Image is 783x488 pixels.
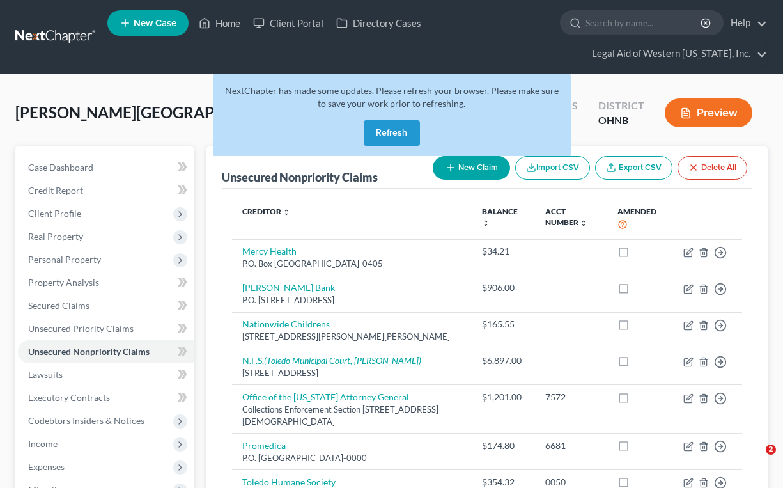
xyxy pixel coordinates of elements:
i: unfold_more [482,219,490,227]
a: [PERSON_NAME] Bank [242,282,335,293]
span: New Case [134,19,176,28]
i: unfold_more [283,209,290,216]
div: $906.00 [482,281,525,294]
a: Toledo Humane Society [242,476,336,487]
a: Acct Number unfold_more [545,207,587,227]
div: $34.21 [482,245,525,258]
div: $174.80 [482,439,525,452]
span: Credit Report [28,185,83,196]
div: District [598,98,644,113]
a: Directory Cases [330,12,428,35]
span: Case Dashboard [28,162,93,173]
a: Export CSV [595,156,672,180]
span: Codebtors Insiders & Notices [28,415,144,426]
span: Expenses [28,461,65,472]
span: 2 [766,445,776,455]
div: 6681 [545,439,597,452]
div: $1,201.00 [482,391,525,404]
span: Lawsuits [28,369,63,380]
div: Unsecured Nonpriority Claims [222,169,378,185]
span: Executory Contracts [28,392,110,403]
span: NextChapter has made some updates. Please refresh your browser. Please make sure to save your wor... [225,85,559,109]
span: Personal Property [28,254,101,265]
span: Unsecured Nonpriority Claims [28,346,150,357]
button: Preview [665,98,752,127]
span: Client Profile [28,208,81,219]
div: 7572 [545,391,597,404]
a: Case Dashboard [18,156,194,179]
a: Property Analysis [18,271,194,294]
input: Search by name... [585,11,702,35]
iframe: Intercom live chat [740,445,770,475]
a: Credit Report [18,179,194,202]
a: Unsecured Priority Claims [18,317,194,340]
div: P.O. [GEOGRAPHIC_DATA]-0000 [242,452,461,464]
span: Unsecured Priority Claims [28,323,134,334]
div: [STREET_ADDRESS] [242,367,461,379]
th: Amended [607,199,673,239]
button: Delete All [678,156,747,180]
div: $6,897.00 [482,354,525,367]
div: OHNB [598,113,644,128]
a: N.F.S.(Toledo Municipal Court, [PERSON_NAME]) [242,355,421,366]
a: Lawsuits [18,363,194,386]
div: P.O. Box [GEOGRAPHIC_DATA]-0405 [242,258,461,270]
i: (Toledo Municipal Court, [PERSON_NAME]) [264,355,421,366]
span: Secured Claims [28,300,89,311]
a: Balance unfold_more [482,207,518,227]
a: Promedica [242,440,286,451]
a: Legal Aid of Western [US_STATE], Inc. [585,42,767,65]
a: Client Portal [247,12,330,35]
a: Creditor unfold_more [242,207,290,216]
a: Unsecured Nonpriority Claims [18,340,194,363]
a: Help [724,12,767,35]
a: Nationwide Childrens [242,319,330,329]
span: Real Property [28,231,83,242]
a: Office of the [US_STATE] Attorney General [242,391,409,402]
a: Mercy Health [242,246,297,256]
i: unfold_more [580,219,587,227]
a: Secured Claims [18,294,194,317]
div: Collections Enforcement Section [STREET_ADDRESS][DEMOGRAPHIC_DATA] [242,404,461,427]
button: Refresh [364,120,420,146]
a: Home [192,12,247,35]
div: [STREET_ADDRESS][PERSON_NAME][PERSON_NAME] [242,331,461,343]
button: Import CSV [515,156,590,180]
div: P.O. [STREET_ADDRESS] [242,294,461,306]
span: [PERSON_NAME][GEOGRAPHIC_DATA] [15,103,290,122]
a: Executory Contracts [18,386,194,409]
span: Income [28,438,58,449]
span: Property Analysis [28,277,99,288]
button: New Claim [433,156,510,180]
div: $165.55 [482,318,525,331]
